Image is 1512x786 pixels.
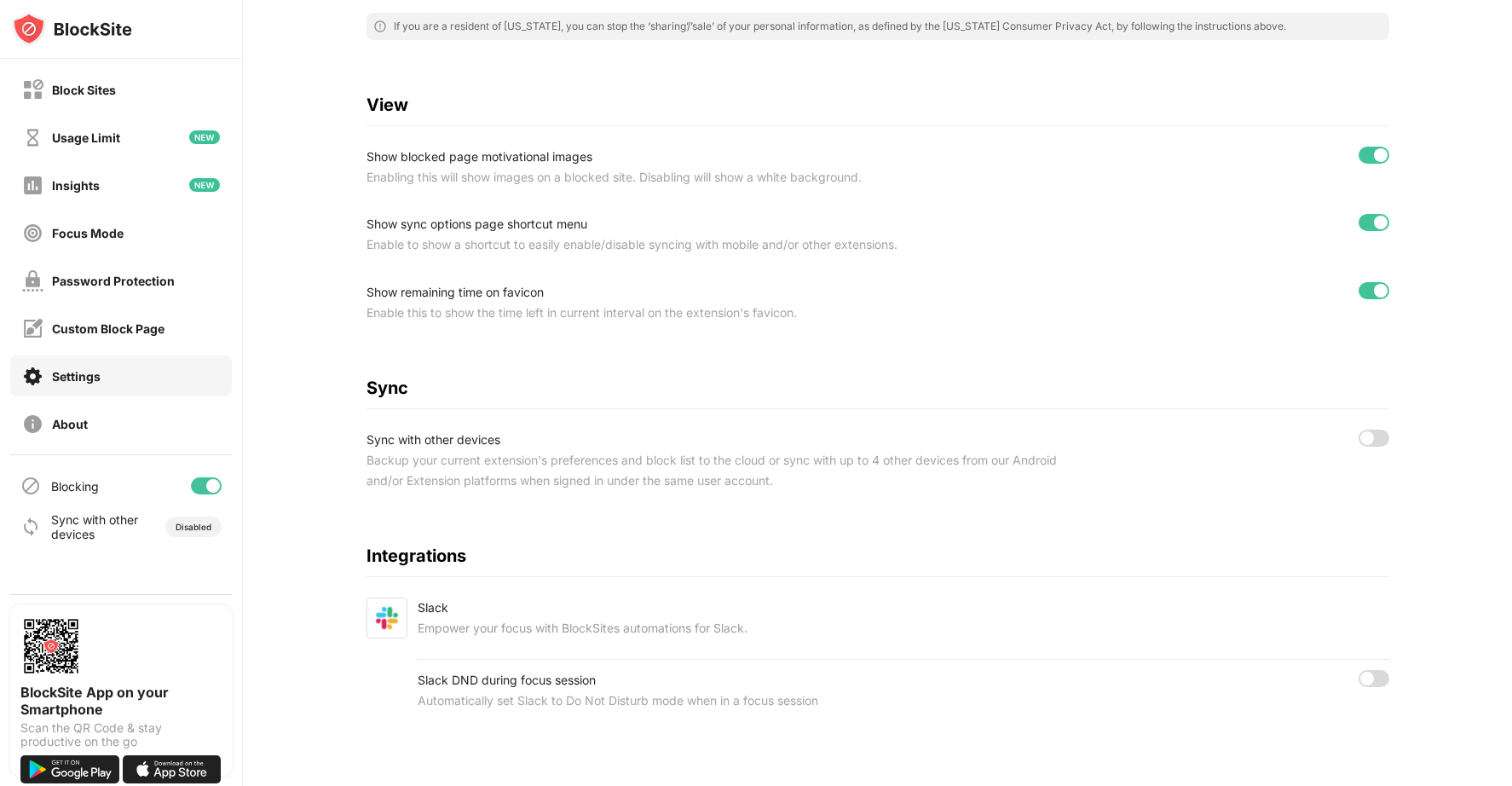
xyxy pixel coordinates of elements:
[20,616,82,677] img: options-page-qr-code.png
[20,684,222,718] div: BlockSite App on your Smartphone
[52,130,120,145] div: Usage Limit
[366,147,1082,167] div: Show blocked page motivational images
[176,522,211,532] div: Disabled
[189,178,220,192] img: new-icon.svg
[52,274,175,288] div: Password Protection
[366,234,1082,255] div: Enable to show a shortcut to easily enable/disable syncing with mobile and/or other extensions.
[52,226,124,240] div: Focus Mode
[418,670,1098,691] div: Slack DND during focus session
[418,691,1098,711] div: Automatically set Slack to Do Not Disturb mode when in a focus session
[418,618,747,639] div: Empower your focus with BlockSites automations for Slack.
[366,546,1389,566] div: Integrations
[418,598,747,618] div: Slack
[52,178,100,193] div: Insights
[51,512,139,541] div: Sync with other devices
[52,321,164,336] div: Custom Block Page
[366,378,1389,398] div: Sync
[366,303,1082,323] div: Enable this to show the time left in current interval on the extension's favicon.
[123,755,222,783] img: download-on-the-app-store.svg
[22,366,43,387] img: settings-on.svg
[22,318,43,339] img: customize-block-page-off.svg
[366,282,1082,303] div: Show remaining time on favicon
[366,167,1082,188] div: Enabling this will show images on a blocked site. Disabling will show a white background.
[52,369,101,384] div: Settings
[22,175,43,196] img: insights-off.svg
[22,223,43,244] img: focus-off.svg
[52,417,88,431] div: About
[366,95,1389,115] div: View
[22,413,43,435] img: about-off.svg
[366,214,1082,234] div: Show sync options page shortcut menu
[12,12,132,46] img: logo-blocksite.svg
[22,127,43,148] img: time-usage-off.svg
[366,450,1082,491] div: Backup your current extension's preferences and block list to the cloud or sync with up to 4 othe...
[366,430,1082,450] div: Sync with other devices
[20,721,222,748] div: Scan the QR Code & stay productive on the go
[20,517,41,537] img: sync-icon.svg
[22,79,43,101] img: block-off.svg
[22,270,43,292] img: password-protection-off.svg
[20,476,41,496] img: blocking-icon.svg
[373,20,387,33] img: error-circle-outline.svg
[189,130,220,144] img: new-icon.svg
[394,20,1286,33] div: If you are a resident of [US_STATE], you can stop the ‘sharing’/’sale’ of your personal informati...
[52,83,116,97] div: Block Sites
[20,755,119,783] img: get-it-on-google-play.svg
[366,598,407,639] img: slack.svg
[51,479,99,494] div: Blocking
